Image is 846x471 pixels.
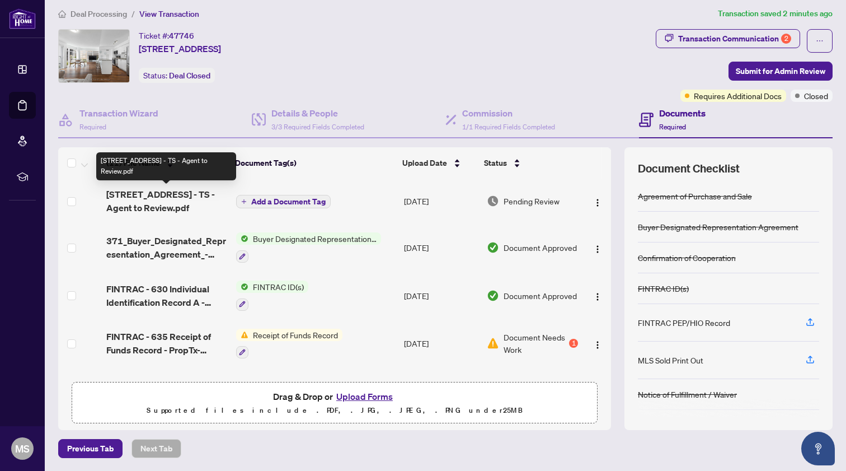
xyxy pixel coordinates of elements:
[402,157,447,169] span: Upload Date
[248,281,308,293] span: FINTRAC ID(s)
[96,152,236,180] div: [STREET_ADDRESS] - TS - Agent to Review.pdf
[139,29,194,42] div: Ticket #:
[728,62,833,81] button: Submit for Admin Review
[236,281,248,293] img: Status Icon
[736,62,825,80] span: Submit for Admin Review
[333,389,396,404] button: Upload Forms
[638,354,703,366] div: MLS Sold Print Out
[58,10,66,18] span: home
[79,404,590,417] p: Supported files include .PDF, .JPG, .JPEG, .PNG under 25 MB
[638,282,689,295] div: FINTRAC ID(s)
[816,37,824,45] span: ellipsis
[398,147,480,179] th: Upload Date
[399,272,482,320] td: [DATE]
[139,9,199,19] span: View Transaction
[638,161,740,176] span: Document Checklist
[504,331,567,356] span: Document Needs Work
[718,7,833,20] article: Transaction saved 2 minutes ago
[236,232,381,263] button: Status IconBuyer Designated Representation Agreement
[462,106,555,120] h4: Commission
[487,195,499,207] img: Document Status
[59,30,129,82] img: IMG-C12296993_1.jpg
[236,281,308,311] button: Status IconFINTRAC ID(s)
[659,123,686,131] span: Required
[79,123,106,131] span: Required
[106,234,227,261] span: 371_Buyer_Designated_Representation_Agreement_-_PropTx-[PERSON_NAME].pdf
[273,389,396,404] span: Drag & Drop or
[487,241,499,254] img: Document Status
[399,223,482,272] td: [DATE]
[638,316,730,329] div: FINTRAC PEP/HIO Record
[131,7,135,20] li: /
[231,147,398,179] th: Document Tag(s)
[638,251,736,264] div: Confirmation of Cooperation
[504,241,577,254] span: Document Approved
[236,194,331,209] button: Add a Document Tag
[694,90,782,102] span: Requires Additional Docs
[271,106,364,120] h4: Details & People
[399,320,482,368] td: [DATE]
[79,106,158,120] h4: Transaction Wizard
[593,245,602,254] img: Logo
[236,195,331,208] button: Add a Document Tag
[251,198,326,206] span: Add a Document Tag
[169,31,194,41] span: 47746
[801,432,835,465] button: Open asap
[139,42,221,55] span: [STREET_ADDRESS]
[484,157,507,169] span: Status
[58,439,123,458] button: Previous Tab
[638,388,737,400] div: Notice of Fulfillment / Waiver
[656,29,800,48] button: Transaction Communication2
[804,90,828,102] span: Closed
[638,221,798,233] div: Buyer Designated Representation Agreement
[589,239,607,257] button: Logo
[67,440,114,458] span: Previous Tab
[781,34,791,44] div: 2
[131,439,181,458] button: Next Tab
[236,329,342,359] button: Status IconReceipt of Funds Record
[70,9,127,19] span: Deal Processing
[169,71,210,81] span: Deal Closed
[241,199,247,204] span: plus
[271,123,364,131] span: 3/3 Required Fields Completed
[593,198,602,207] img: Logo
[569,339,578,348] div: 1
[106,330,227,357] span: FINTRAC - 635 Receipt of Funds Record - PropTx-OREA_[DATE] 12_29_55.pdf
[678,30,791,48] div: Transaction Communication
[504,290,577,302] span: Document Approved
[638,190,752,202] div: Agreement of Purchase and Sale
[589,287,607,305] button: Logo
[462,123,555,131] span: 1/1 Required Fields Completed
[248,232,381,245] span: Buyer Designated Representation Agreement
[236,329,248,341] img: Status Icon
[106,188,227,214] span: [STREET_ADDRESS] - TS - Agent to Review.pdf
[248,329,342,341] span: Receipt of Funds Record
[236,232,248,245] img: Status Icon
[106,282,227,309] span: FINTRAC - 630 Individual Identification Record A - PropTx-OREA_[DATE] 12_29_53.pdf
[399,179,482,223] td: [DATE]
[593,292,602,301] img: Logo
[102,147,231,179] th: (11) File Name
[589,192,607,210] button: Logo
[593,341,602,349] img: Logo
[487,337,499,349] img: Document Status
[9,8,36,29] img: logo
[399,367,482,403] td: [DATE]
[15,441,30,456] span: MS
[589,334,607,352] button: Logo
[139,68,215,83] div: Status:
[487,290,499,302] img: Document Status
[72,383,597,424] span: Drag & Drop orUpload FormsSupported files include .PDF, .JPG, .JPEG, .PNG under25MB
[504,195,560,207] span: Pending Review
[659,106,706,120] h4: Documents
[480,147,579,179] th: Status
